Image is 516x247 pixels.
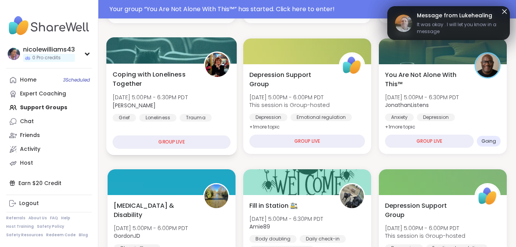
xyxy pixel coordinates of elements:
[114,232,140,240] b: GordonJD
[113,101,156,109] b: [PERSON_NAME]
[6,87,92,101] a: Expert Coaching
[385,232,465,240] span: This session is Group-hosted
[6,129,92,142] a: Friends
[476,184,499,208] img: ShareWell
[6,142,92,156] a: Activity
[249,201,298,210] span: Fill in Station 🚉
[6,232,43,238] a: Safety Resources
[20,118,34,125] div: Chat
[385,113,414,121] div: Anxiety
[6,12,92,39] img: ShareWell Nav Logo
[6,215,25,221] a: Referrals
[6,156,92,170] a: Host
[79,232,88,238] a: Blog
[385,101,429,109] b: JonathanListens
[417,21,502,35] span: It was okay . I will let you know in a message
[6,224,34,229] a: Host Training
[300,235,346,243] div: Daily check-in
[249,70,330,89] span: Depression Support Group
[20,145,40,153] div: Activity
[37,224,64,229] a: Safety Policy
[139,114,176,122] div: Loneliness
[113,114,136,122] div: Grief
[249,135,365,148] div: GROUP LIVE
[23,45,75,54] div: nicolewilliams43
[20,90,66,98] div: Expert Coaching
[249,113,287,121] div: Depression
[395,15,412,32] img: Lukehealing
[63,77,90,83] span: 3 Scheduled
[46,232,76,238] a: Redeem Code
[113,70,195,88] span: Coping with Loneliness Together
[61,215,70,221] a: Help
[204,184,228,208] img: GordonJD
[249,235,297,243] div: Body doubling
[417,113,455,121] div: Depression
[385,201,466,220] span: Depression Support Group
[19,200,39,207] div: Logout
[20,132,40,139] div: Friends
[6,115,92,129] a: Chat
[110,5,511,14] div: Your group “ You Are Not Alone With This™ ” has started. Click here to enter!
[290,113,352,121] div: Emotional regulation
[395,11,502,35] a: LukehealingMessage from LukehealingIt was okay . I will let you know in a message
[249,223,270,230] b: Amie89
[385,135,474,148] div: GROUP LIVE
[340,184,364,208] img: Amie89
[20,76,37,84] div: Home
[476,53,499,77] img: JonathanListens
[6,176,92,190] div: Earn $20 Credit
[8,48,20,60] img: nicolewilliams43
[205,53,229,77] img: Judy
[114,224,188,232] span: [DATE] 5:00PM - 6:00PM PDT
[249,93,330,101] span: [DATE] 5:00PM - 6:00PM PDT
[385,70,466,89] span: You Are Not Alone With This™
[20,159,33,167] div: Host
[340,53,364,77] img: ShareWell
[50,215,58,221] a: FAQ
[481,138,496,144] span: Going
[32,55,61,61] span: 0 Pro credits
[417,12,502,20] span: Message from Lukehealing
[385,93,459,101] span: [DATE] 5:00PM - 6:30PM PDT
[6,197,92,210] a: Logout
[249,215,323,223] span: [DATE] 5:00PM - 6:30PM PDT
[113,93,188,101] span: [DATE] 5:00PM - 6:30PM PDT
[6,73,92,87] a: Home3Scheduled
[28,215,47,221] a: About Us
[114,201,195,220] span: [MEDICAL_DATA] & Disability
[113,135,231,149] div: GROUP LIVE
[179,114,212,122] div: Trauma
[249,101,330,109] span: This session is Group-hosted
[385,224,465,232] span: [DATE] 5:00PM - 6:00PM PDT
